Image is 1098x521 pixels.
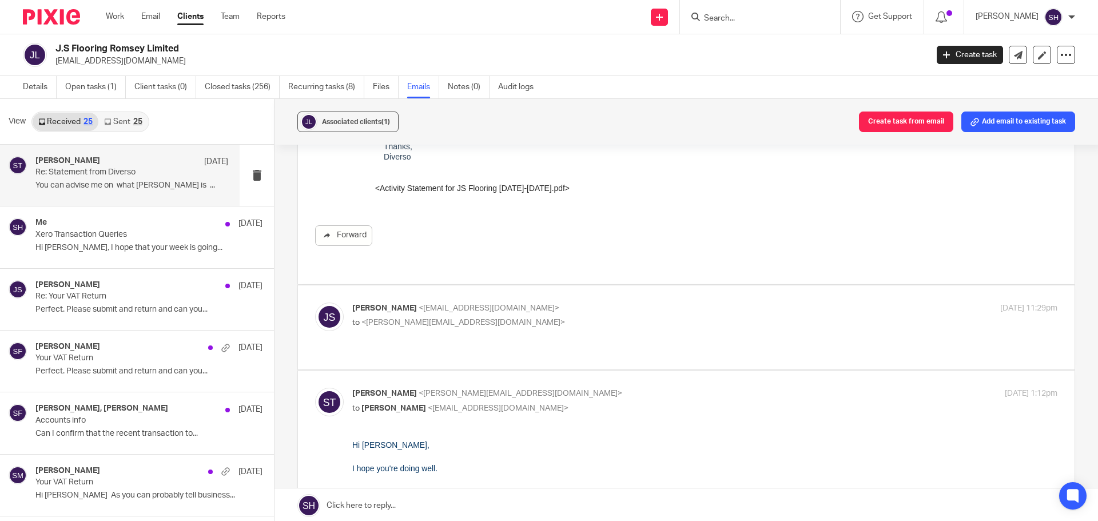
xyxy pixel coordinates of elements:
p: [EMAIL_ADDRESS][DOMAIN_NAME] [55,55,920,67]
p: [PERSON_NAME] [976,11,1039,22]
p: Re: Statement from Diverso [35,168,190,177]
span: [PERSON_NAME] [107,81,193,93]
img: Pixie [23,9,80,25]
a: Emails [407,76,439,98]
span: <[PERSON_NAME][EMAIL_ADDRESS][DOMAIN_NAME]> [361,319,565,327]
th: Hi JS Flooring, See attached statement of overdue amounts. Please arrange payment as soon as poss... [31,165,674,248]
a: [PERSON_NAME][EMAIL_ADDRESS][DOMAIN_NAME] [114,108,261,114]
span: Get Support [868,13,912,21]
img: Facebook [107,147,121,161]
a: Create task [937,46,1003,64]
a: Forward [315,225,372,246]
a: Work [106,11,124,22]
a: Client tasks (0) [134,76,196,98]
div: <Activity Statement for JS Flooring [DATE]-[DATE].pdf> [23,268,682,280]
a: Team [221,11,240,22]
button: Create task from email [859,112,953,132]
img: svg%3E [9,342,27,360]
a: Closed tasks (256) [205,76,280,98]
img: svg%3E [9,156,27,174]
a: Files [373,76,399,98]
img: svg%3E [315,303,344,331]
p: [DATE] [238,218,262,229]
img: svg%3E [9,404,27,422]
a: Notes (0) [448,76,490,98]
img: Twitter [124,147,138,161]
span: 077 2500 9300 [115,116,153,122]
h4: Me [35,218,47,228]
span: View [9,116,26,128]
img: svg%3E [9,466,27,484]
p: You can advise me on what [PERSON_NAME] is ... [35,181,228,190]
p: Perfect. Please submit and return and can you... [35,305,262,315]
a: Received25 [33,113,98,131]
p: Your VAT Return [35,478,217,487]
p: [DATE] [204,156,228,168]
span: Associated clients [322,118,390,125]
p: [DATE] [238,280,262,292]
span: <[EMAIL_ADDRESS][DOMAIN_NAME]> [419,304,559,312]
p: Your VAT Return [35,353,217,363]
a: [DOMAIN_NAME] [115,101,162,108]
h4: [PERSON_NAME] [35,342,100,352]
span: <[PERSON_NAME][EMAIL_ADDRESS][DOMAIN_NAME]> [419,389,622,397]
img: svg%3E [300,113,317,130]
h4: [PERSON_NAME] [35,156,100,166]
a: Details [23,76,57,98]
a: Open tasks (1) [65,76,126,98]
h4: [PERSON_NAME] [35,280,100,290]
p: [DATE] [238,466,262,478]
a: Reports [257,11,285,22]
h2: J.S Flooring Romsey Limited [55,43,747,55]
a: Recurring tasks (8) [288,76,364,98]
span: Owner, [GEOGRAPHIC_DATA] [107,90,189,97]
img: Check out my wesbite [6,79,91,165]
img: svg%3E [315,388,344,416]
span: (1) [381,118,390,125]
p: Hi [PERSON_NAME] As you can probably tell business... [35,491,262,500]
p: [DATE] [238,404,262,415]
a: Audit logs [498,76,542,98]
p: Can I confirm that the recent transaction to... [35,429,262,439]
div: 25 [133,118,142,126]
img: svg%3E [1044,8,1063,26]
button: Add email to existing task [961,112,1075,132]
a: Clients [177,11,204,22]
div: 25 [83,118,93,126]
a: Email [141,11,160,22]
p: Hi [PERSON_NAME], I hope that your week is going... [35,243,262,253]
p: Perfect. Please submit and return and can you... [35,367,262,376]
span: M. [107,116,113,122]
span: [STREET_ADDRESS] [107,128,164,134]
input: Search [703,14,806,24]
span: W. [107,101,114,108]
span: [PERSON_NAME] [361,404,426,412]
p: [DATE] 1:12pm [1005,388,1057,400]
img: svg%3E [23,43,47,67]
span: to [352,319,360,327]
span: E. [107,108,112,114]
span: <[EMAIL_ADDRESS][DOMAIN_NAME]> [428,404,568,412]
span: [GEOGRAPHIC_DATA], SO50 5GE [107,134,197,140]
a: Sent25 [98,113,148,131]
span: [PERSON_NAME] [352,304,417,312]
p: Accounts info [35,416,217,425]
img: Diverso Accountants Limited [31,127,103,148]
p: Xero Transaction Queries [35,230,217,240]
img: svg%3E [9,218,27,236]
span: to [352,404,360,412]
img: svg%3E [9,280,27,299]
p: [DATE] 11:29pm [1000,303,1057,315]
span: [PERSON_NAME] [352,389,417,397]
button: Associated clients(1) [297,112,399,132]
p: Re: Your VAT Return [35,292,217,301]
h4: [PERSON_NAME] [35,466,100,476]
h4: [PERSON_NAME], [PERSON_NAME] [35,404,168,413]
p: [DATE] [238,342,262,353]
